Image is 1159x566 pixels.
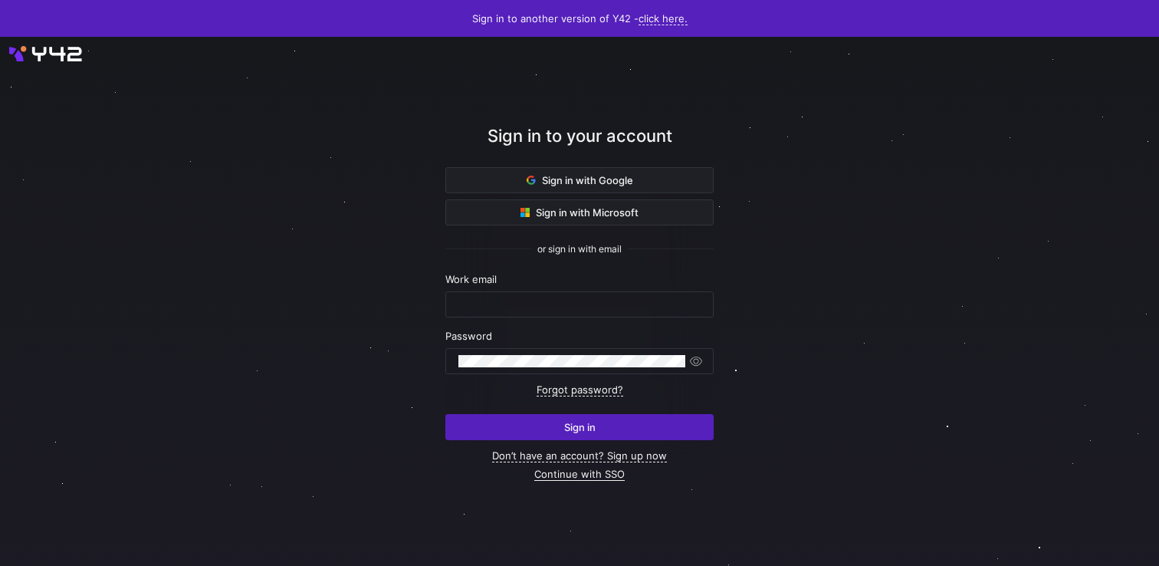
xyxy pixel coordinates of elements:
[534,468,625,481] a: Continue with SSO
[639,12,688,25] a: click here.
[537,244,622,255] span: or sign in with email
[445,330,492,342] span: Password
[492,449,667,462] a: Don’t have an account? Sign up now
[445,273,497,285] span: Work email
[537,383,623,397] a: Forgot password?
[527,174,633,186] span: Sign in with Google
[520,206,639,219] span: Sign in with Microsoft
[445,199,714,225] button: Sign in with Microsoft
[445,123,714,167] div: Sign in to your account
[564,421,596,433] span: Sign in
[445,414,714,440] button: Sign in
[445,167,714,193] button: Sign in with Google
